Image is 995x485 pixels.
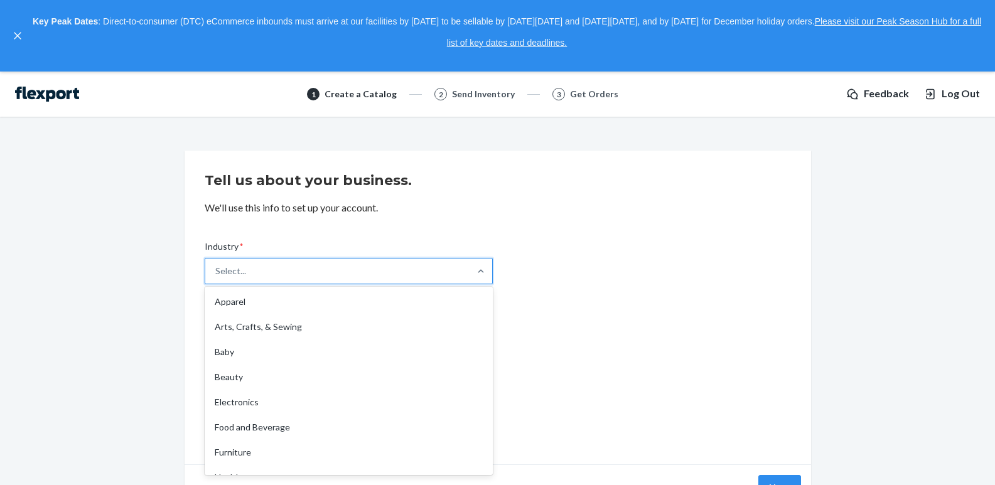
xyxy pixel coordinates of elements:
[207,289,490,314] div: Apparel
[205,201,791,215] p: We'll use this info to set up your account.
[215,265,246,277] div: Select...
[11,29,24,42] button: close,
[33,16,98,26] strong: Key Peak Dates
[205,171,791,191] h2: Tell us about your business.
[207,365,490,390] div: Beauty
[942,87,980,101] span: Log Out
[447,16,981,48] a: Please visit our Peak Season Hub for a full list of key dates and deadlines.
[205,240,244,258] span: Industry
[924,87,980,101] button: Log Out
[207,415,490,440] div: Food and Beverage
[207,314,490,339] div: Arts, Crafts, & Sewing
[439,89,443,100] span: 2
[207,339,490,365] div: Baby
[864,87,909,101] span: Feedback
[570,88,618,100] div: Get Orders
[557,89,561,100] span: 3
[452,88,515,100] div: Send Inventory
[325,88,397,100] div: Create a Catalog
[311,89,316,100] span: 1
[15,87,79,102] img: Flexport logo
[207,440,490,465] div: Furniture
[30,11,984,53] p: : Direct-to-consumer (DTC) eCommerce inbounds must arrive at our facilities by [DATE] to be sella...
[846,87,909,101] a: Feedback
[207,390,490,415] div: Electronics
